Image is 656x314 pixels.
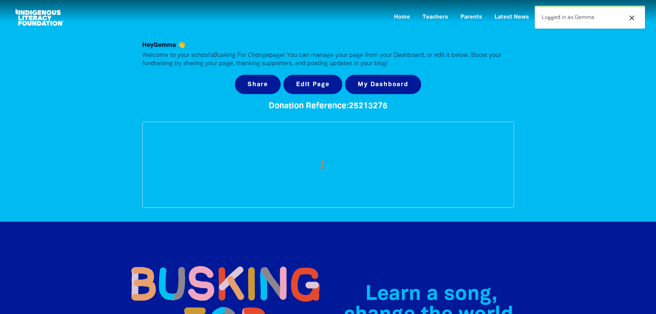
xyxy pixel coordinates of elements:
[626,13,638,22] button: close
[490,12,533,23] a: Latest News
[628,14,636,22] i: close
[535,6,645,29] div: Logged in as Gemma
[235,75,281,94] button: Share
[390,12,414,23] a: Home
[142,51,514,68] p: Welcome to your school's page! You can manage your page from your Dashboard, or edit it below. Bo...
[269,102,387,110] span: Donation Reference: 25213276
[214,52,269,58] em: Busking For Change
[283,75,342,94] button: Edit Page
[345,75,421,94] a: My Dashboard
[418,12,452,23] a: Teachers
[456,12,486,23] a: Parents
[142,42,185,48] span: Hey Gemma 👋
